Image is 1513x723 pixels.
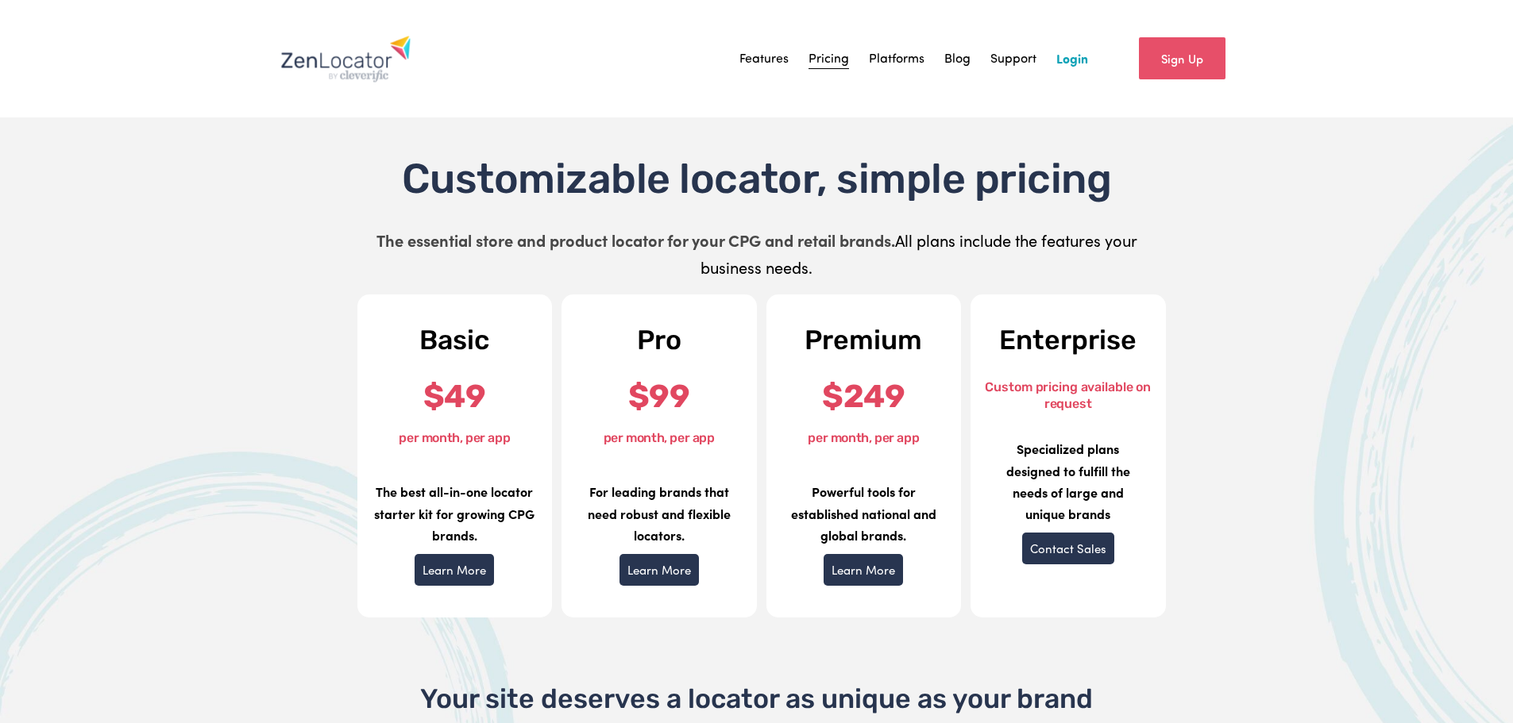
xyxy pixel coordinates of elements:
a: Sign Up [1139,37,1225,79]
font: per month, per app [808,430,919,445]
font: per month, per app [604,430,715,445]
h2: Premium [780,326,948,355]
h2: Pro [575,326,743,355]
strong: $249 [822,378,905,415]
strong: The best all-in-one locator starter kit for growing CPG brands. [374,483,535,543]
a: Contact Sales [1022,533,1114,564]
a: Support [990,47,1036,71]
a: Learn More [619,554,699,586]
font: per month, per app [399,430,510,445]
strong: Specialized plans designed to fulfill the needs of large and unique brands [1006,440,1130,522]
a: Learn More [415,554,494,586]
strong: For leading brands that need robust and flexible locators. [588,483,731,543]
h2: Basic [371,326,539,355]
strong: $49 [423,378,486,415]
img: Zenlocator [280,35,411,83]
a: Pricing [809,47,849,71]
a: Learn More [824,554,903,586]
h2: Enterprise [984,326,1152,355]
font: Custom pricing available on request [985,379,1151,411]
a: Platforms [869,47,924,71]
strong: The essential store and product locator for your CPG and retail brands. [376,229,895,251]
span: Your site deserves a locator as unique as your brand [420,683,1093,715]
span: Customizable locator, simple pricing [402,154,1111,203]
p: All plans include the features your business needs. [361,227,1152,281]
strong: $99 [628,378,690,415]
a: Features [739,47,789,71]
strong: Powerful tools for established national and global brands. [791,483,936,543]
a: Login [1056,47,1088,71]
a: Blog [944,47,971,71]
